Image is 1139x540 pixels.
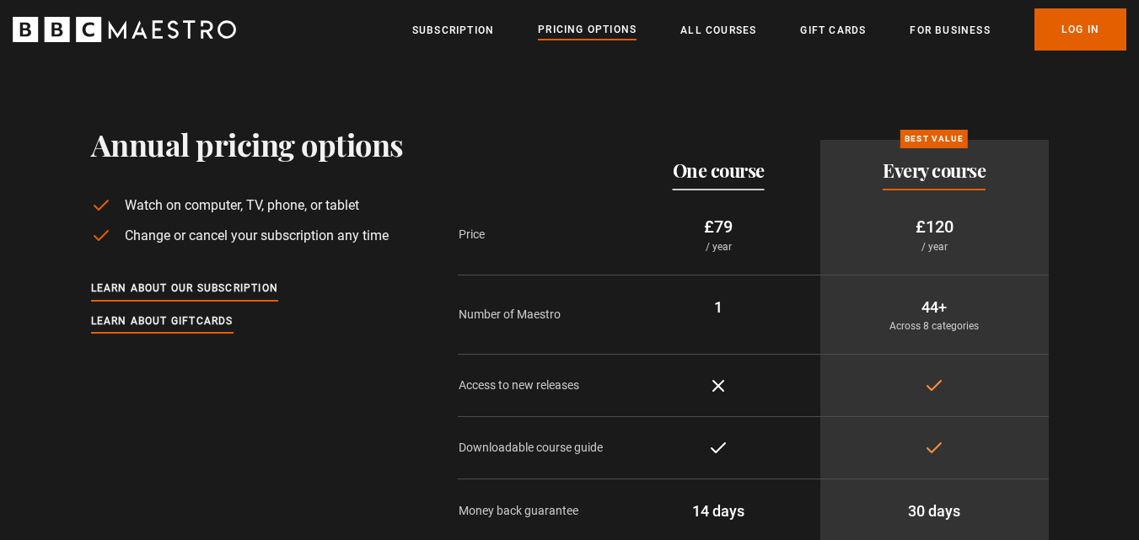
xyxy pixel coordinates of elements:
[91,280,279,298] a: Learn about our subscription
[800,22,866,39] a: Gift Cards
[673,160,765,180] h2: One course
[834,239,1035,254] p: / year
[834,500,1035,522] p: 30 days
[680,22,756,39] a: All Courses
[900,130,968,148] p: Best value
[883,160,986,180] h2: Every course
[13,17,236,42] svg: BBC Maestro
[459,502,617,520] p: Money back guarantee
[631,500,807,522] p: 14 days
[459,226,617,243] p: Price
[1034,8,1126,51] a: Log In
[631,296,807,318] p: 1
[91,126,404,162] h1: Annual pricing options
[412,22,494,39] a: Subscription
[631,239,807,254] p: / year
[631,214,807,239] p: £79
[91,195,404,216] li: Watch on computer, TV, phone, or tablet
[834,214,1035,239] p: £120
[538,21,637,40] a: Pricing Options
[459,306,617,323] p: Number of Maestro
[834,296,1035,318] p: 44+
[834,318,1035,334] p: Across 8 categories
[459,439,617,457] p: Downloadable course guide
[412,8,1126,51] nav: Primary
[459,377,617,394] p: Access to new releases
[910,22,990,39] a: For business
[91,226,404,246] li: Change or cancel your subscription any time
[91,313,234,331] a: Learn about giftcards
